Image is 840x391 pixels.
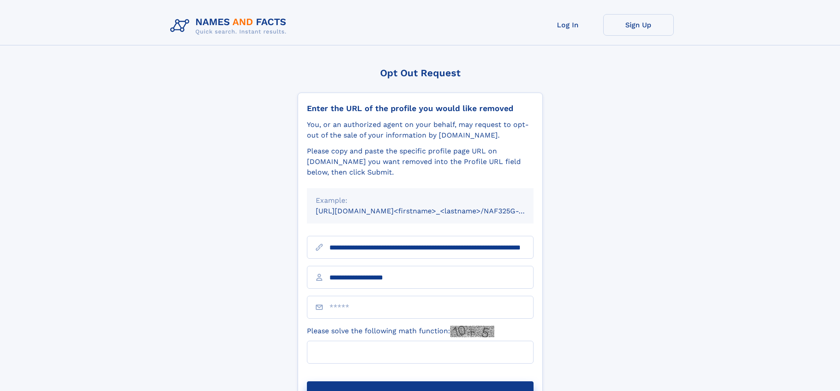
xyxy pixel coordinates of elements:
[307,119,534,141] div: You, or an authorized agent on your behalf, may request to opt-out of the sale of your informatio...
[316,207,550,215] small: [URL][DOMAIN_NAME]<firstname>_<lastname>/NAF325G-xxxxxxxx
[533,14,603,36] a: Log In
[307,146,534,178] div: Please copy and paste the specific profile page URL on [DOMAIN_NAME] you want removed into the Pr...
[167,14,294,38] img: Logo Names and Facts
[603,14,674,36] a: Sign Up
[298,67,543,78] div: Opt Out Request
[307,326,494,337] label: Please solve the following math function:
[307,104,534,113] div: Enter the URL of the profile you would like removed
[316,195,525,206] div: Example:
